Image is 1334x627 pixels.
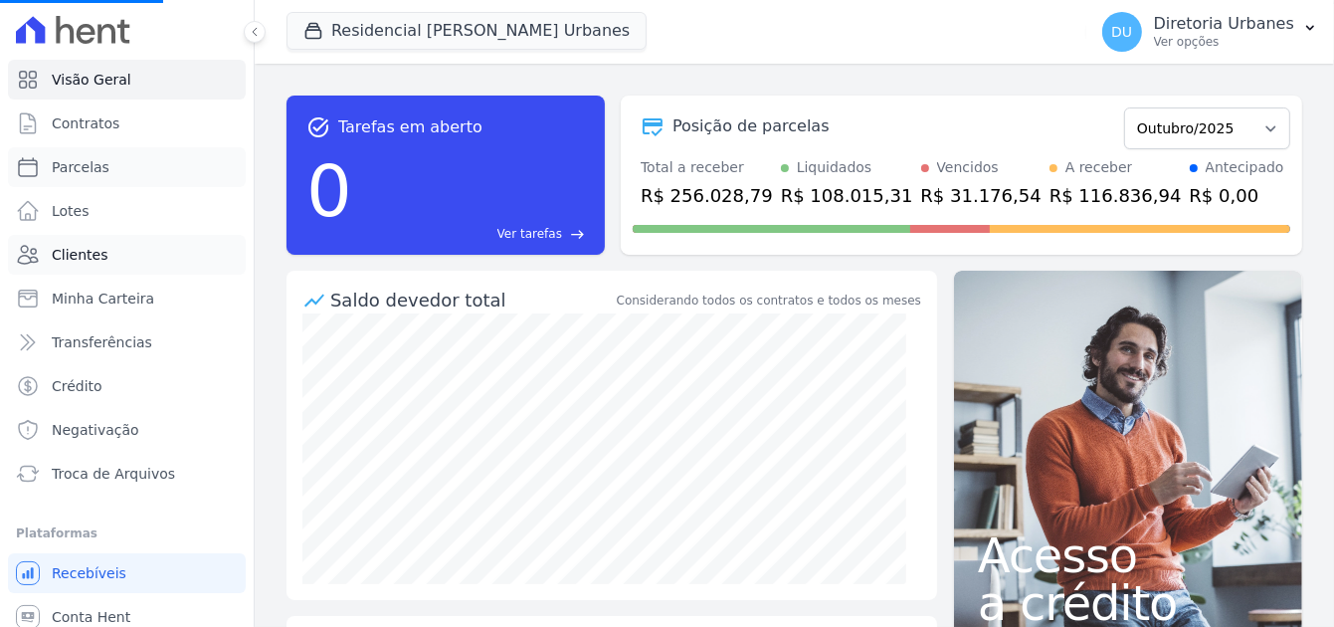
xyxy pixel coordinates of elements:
[306,139,352,243] div: 0
[921,182,1042,209] div: R$ 31.176,54
[330,287,613,313] div: Saldo devedor total
[286,12,647,50] button: Residencial [PERSON_NAME] Urbanes
[1190,182,1284,209] div: R$ 0,00
[570,227,585,242] span: east
[52,201,90,221] span: Lotes
[8,279,246,318] a: Minha Carteira
[8,147,246,187] a: Parcelas
[8,104,246,143] a: Contratos
[338,115,482,139] span: Tarefas em aberto
[1065,157,1133,178] div: A receber
[1206,157,1284,178] div: Antecipado
[52,157,109,177] span: Parcelas
[8,60,246,100] a: Visão Geral
[52,464,175,484] span: Troca de Arquivos
[52,113,119,133] span: Contratos
[52,420,139,440] span: Negativação
[8,366,246,406] a: Crédito
[52,70,131,90] span: Visão Geral
[8,553,246,593] a: Recebíveis
[641,182,773,209] div: R$ 256.028,79
[8,454,246,494] a: Troca de Arquivos
[672,114,830,138] div: Posição de parcelas
[937,157,999,178] div: Vencidos
[978,531,1278,579] span: Acesso
[1049,182,1182,209] div: R$ 116.836,94
[8,322,246,362] a: Transferências
[306,115,330,139] span: task_alt
[52,563,126,583] span: Recebíveis
[1111,25,1132,39] span: DU
[8,235,246,275] a: Clientes
[1154,34,1294,50] p: Ver opções
[52,607,130,627] span: Conta Hent
[52,289,154,309] span: Minha Carteira
[1086,4,1334,60] button: DU Diretoria Urbanes Ver opções
[641,157,773,178] div: Total a receber
[8,191,246,231] a: Lotes
[497,225,562,243] span: Ver tarefas
[52,245,107,265] span: Clientes
[781,182,913,209] div: R$ 108.015,31
[16,522,238,545] div: Plataformas
[1154,14,1294,34] p: Diretoria Urbanes
[617,292,921,310] div: Considerando todos os contratos e todos os meses
[797,157,872,178] div: Liquidados
[52,376,102,396] span: Crédito
[8,410,246,450] a: Negativação
[52,332,152,352] span: Transferências
[978,579,1278,627] span: a crédito
[360,225,585,243] a: Ver tarefas east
